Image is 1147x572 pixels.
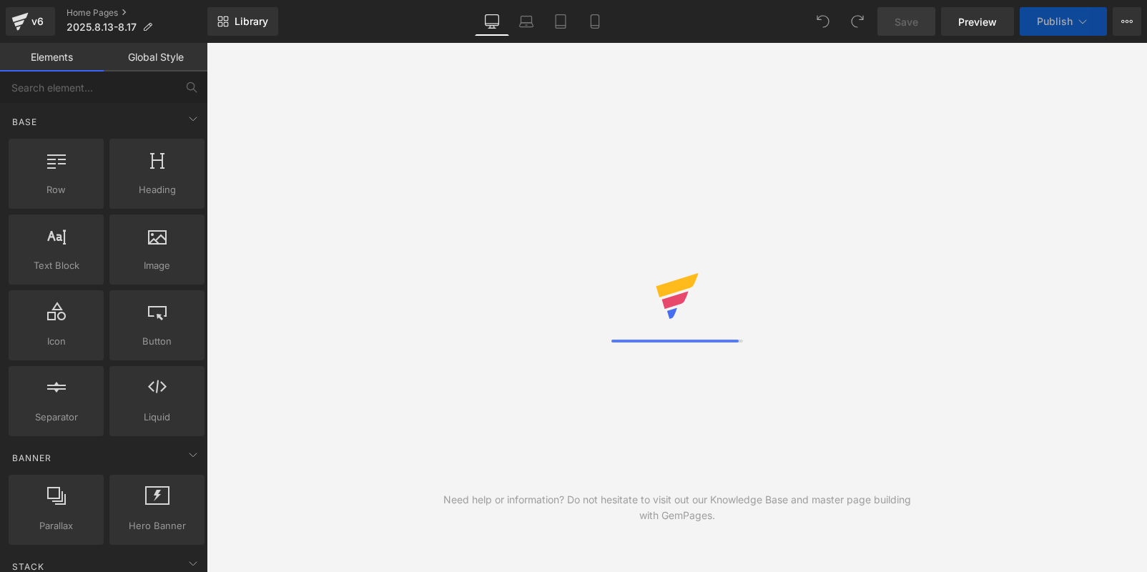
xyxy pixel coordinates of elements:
span: Separator [13,410,99,425]
a: Preview [941,7,1014,36]
button: Publish [1020,7,1107,36]
span: Heading [114,182,200,197]
span: Save [895,14,918,29]
span: Publish [1037,16,1073,27]
span: 2025.8.13-8.17 [67,21,137,33]
a: Global Style [104,43,207,71]
span: Hero Banner [114,518,200,533]
button: Redo [843,7,872,36]
button: Undo [809,7,837,36]
span: Image [114,258,200,273]
span: Text Block [13,258,99,273]
a: Desktop [475,7,509,36]
span: Row [13,182,99,197]
a: Home Pages [67,7,207,19]
span: Liquid [114,410,200,425]
a: v6 [6,7,55,36]
span: Button [114,334,200,349]
span: Banner [11,451,53,465]
span: Base [11,115,39,129]
a: Tablet [543,7,578,36]
span: Icon [13,334,99,349]
div: v6 [29,12,46,31]
span: Parallax [13,518,99,533]
span: Preview [958,14,997,29]
a: New Library [207,7,278,36]
div: Need help or information? Do not hesitate to visit out our Knowledge Base and master page buildin... [442,492,912,523]
a: Mobile [578,7,612,36]
button: More [1113,7,1141,36]
a: Laptop [509,7,543,36]
span: Library [235,15,268,28]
